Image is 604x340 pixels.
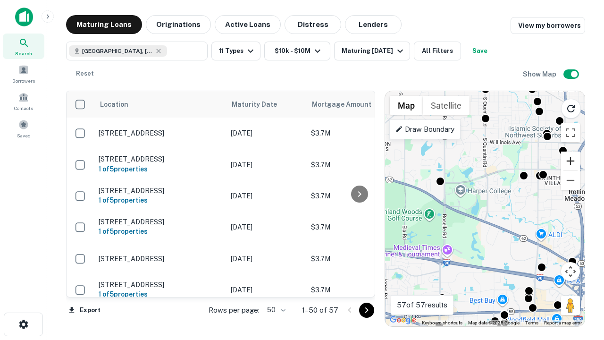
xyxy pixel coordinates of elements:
span: Maturity Date [232,99,289,110]
a: Contacts [3,88,44,114]
button: $10k - $10M [264,42,330,60]
button: Drag Pegman onto the map to open Street View [561,296,580,315]
p: [STREET_ADDRESS] [99,218,221,226]
button: Save your search to get updates of matches that match your search criteria. [465,42,495,60]
a: View my borrowers [511,17,585,34]
button: Maturing Loans [66,15,142,34]
th: Maturity Date [226,91,306,118]
button: Keyboard shortcuts [422,320,462,326]
p: 57 of 57 results [397,299,447,311]
span: Location [100,99,128,110]
img: Google [387,314,419,326]
p: Draw Boundary [395,124,454,135]
a: Search [3,34,44,59]
button: Active Loans [215,15,281,34]
a: Open this area in Google Maps (opens a new window) [387,314,419,326]
button: Show satellite imagery [423,96,470,115]
span: Contacts [14,104,33,112]
button: All Filters [414,42,461,60]
button: Distress [285,15,341,34]
a: Saved [3,116,44,141]
p: [STREET_ADDRESS] [99,155,221,163]
span: Saved [17,132,31,139]
th: Location [94,91,226,118]
p: [STREET_ADDRESS] [99,187,221,195]
p: [STREET_ADDRESS] [99,129,221,137]
p: [STREET_ADDRESS] [99,280,221,289]
p: [DATE] [231,254,302,264]
p: [STREET_ADDRESS] [99,255,221,263]
span: Search [15,50,32,57]
a: Report a map error [544,320,582,325]
p: $3.7M [311,285,405,295]
th: Mortgage Amount [306,91,410,118]
button: Zoom out [561,171,580,190]
iframe: Chat Widget [557,234,604,280]
span: Mortgage Amount [312,99,384,110]
div: Maturing [DATE] [342,45,406,57]
h6: 1 of 5 properties [99,164,221,174]
button: Zoom in [561,152,580,170]
a: Terms (opens in new tab) [525,320,538,325]
button: Show street map [390,96,423,115]
button: Reset [70,64,100,83]
div: 0 0 [385,91,585,326]
span: Borrowers [12,77,35,85]
a: Borrowers [3,61,44,86]
p: [DATE] [231,128,302,138]
p: Rows per page: [209,305,260,316]
span: Map data ©2025 Google [468,320,520,325]
p: [DATE] [231,222,302,232]
h6: 1 of 5 properties [99,289,221,299]
p: $3.7M [311,191,405,201]
img: capitalize-icon.png [15,8,33,26]
p: $3.7M [311,222,405,232]
h6: 1 of 5 properties [99,226,221,237]
p: $3.7M [311,254,405,264]
button: Reload search area [561,99,581,119]
button: Toggle fullscreen view [561,123,580,142]
button: Maturing [DATE] [334,42,410,60]
div: 50 [263,303,287,317]
p: [DATE] [231,160,302,170]
button: 11 Types [211,42,260,60]
p: $3.7M [311,128,405,138]
button: Originations [146,15,211,34]
h6: Show Map [523,69,558,79]
button: Lenders [345,15,402,34]
p: [DATE] [231,191,302,201]
p: [DATE] [231,285,302,295]
button: Export [66,303,103,317]
p: $3.7M [311,160,405,170]
button: Go to next page [359,303,374,318]
h6: 1 of 5 properties [99,195,221,205]
span: [GEOGRAPHIC_DATA], [GEOGRAPHIC_DATA] [82,47,153,55]
p: 1–50 of 57 [302,305,338,316]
